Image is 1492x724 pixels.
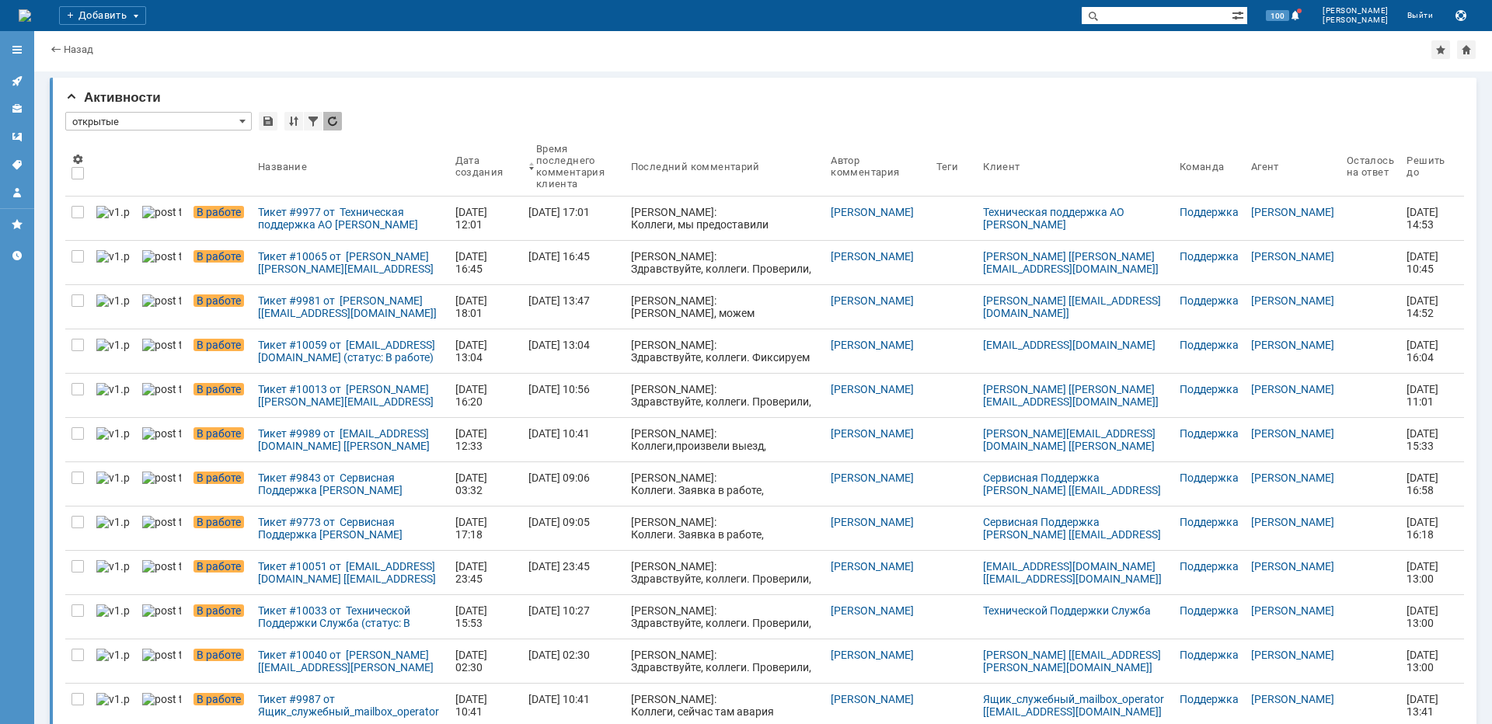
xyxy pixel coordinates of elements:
div: Название [258,161,307,172]
a: Технической Поддержки Служба [983,604,1151,617]
a: Тикет #9773 от Сервисная Поддержка [PERSON_NAME] [[EMAIL_ADDRESS][DOMAIN_NAME]] (статус: В работе) [252,506,448,550]
div: [PERSON_NAME]: Коллеги, мы предоставили скриншот оборудования, что вы хотите чтобы мы сделали еще? [631,206,819,256]
a: [PERSON_NAME] [1251,250,1334,263]
a: Сервисная Поддержка [PERSON_NAME] [[EMAIL_ADDRESS][DOMAIN_NAME]] [983,516,1161,553]
a: В работе [187,418,252,461]
a: Мой профиль [5,180,30,205]
div: [PERSON_NAME]: Здравствуйте, коллеги. Проверили, канал работает штатно,потерь и прерываний не фик... [631,250,819,325]
a: Поддержка [1180,294,1239,307]
img: post ticket.png [142,427,181,440]
a: [DATE] 16:45 [522,241,625,284]
span: [DATE] 11:01 [1407,383,1441,408]
div: [PERSON_NAME]: Коллеги. Заявка в работе, обновлений пока нет, при поступлении новой информации, д... [631,472,819,534]
div: [DATE] 17:01 [528,206,590,218]
a: В работе [187,285,252,329]
a: В работе [187,551,252,594]
a: [DATE] 02:30 [449,639,522,683]
a: Поддержка [1180,206,1239,218]
a: [PERSON_NAME] [831,560,914,573]
a: post ticket.png [136,639,187,683]
a: Тикет #10013 от [PERSON_NAME] [[PERSON_NAME][EMAIL_ADDRESS][DOMAIN_NAME]] (статус: В работе) [252,374,448,417]
span: [DATE] 10:45 [1407,250,1441,275]
a: [DATE] 18:01 [449,285,522,329]
a: [DATE] 17:01 [522,197,625,240]
a: [PERSON_NAME]: Коллеги. Заявка в работе, обновлений пока нет, при поступлении новой информации, д... [625,506,825,550]
span: В работе [193,294,244,307]
img: v1.png [96,693,130,705]
a: [DATE] 16:58 [1400,462,1452,506]
a: [DATE] 12:01 [449,197,522,240]
div: Тикет #10040 от [PERSON_NAME] [[EMAIL_ADDRESS][PERSON_NAME][DOMAIN_NAME]] (статус: В работе) [258,649,442,674]
a: [PERSON_NAME]: Коллеги. Заявка в работе, обновлений пока нет, при поступлении новой информации, д... [625,462,825,506]
a: [PERSON_NAME] [1251,604,1334,617]
a: Поддержка [1180,649,1239,661]
th: Автор комментария [824,137,929,197]
a: [DATE] 10:56 [522,374,625,417]
a: [DATE] 10:41 [522,418,625,461]
div: Тикет #9981 от [PERSON_NAME] [[EMAIL_ADDRESS][DOMAIN_NAME]] (статус: В работе) [258,294,442,319]
div: [DATE] 16:20 [455,383,490,408]
img: v1.png [96,560,130,573]
a: v1.png [90,418,136,461]
a: Перейти на домашнюю страницу [19,9,31,22]
a: Клиенты [5,96,30,121]
a: [PERSON_NAME] [831,604,914,617]
a: v1.png [90,285,136,329]
a: post ticket.png [136,197,187,240]
a: v1.png [90,506,136,550]
div: [DATE] 02:30 [528,649,590,661]
a: [EMAIL_ADDRESS][DOMAIN_NAME] [[EMAIL_ADDRESS][DOMAIN_NAME]] [983,560,1162,585]
a: [PERSON_NAME] [831,693,914,705]
div: [DATE] 18:01 [455,294,490,319]
a: [PERSON_NAME] [1251,649,1334,661]
a: В работе [187,506,252,550]
a: [PERSON_NAME]: Здравствуйте, коллеги. Фиксируем недоступность приемного оборудования, со стороны ... [625,329,825,373]
div: [PERSON_NAME]: Здравствуйте, коллеги. Проверили, канал работает штатно,потерь и прерываний не фик... [631,383,819,458]
a: Тикет #9981 от [PERSON_NAME] [[EMAIL_ADDRESS][DOMAIN_NAME]] (статус: В работе) [252,285,448,329]
a: [DATE] 14:52 [1400,285,1452,329]
div: [PERSON_NAME]: Здравствуйте, коллеги. Проверили, канал работает штатно,потерь и прерываний не фик... [631,604,819,679]
a: В работе [187,462,252,506]
div: [DATE] 16:45 [528,250,590,263]
a: [PERSON_NAME] [[PERSON_NAME][EMAIL_ADDRESS][DOMAIN_NAME]] [983,383,1159,408]
span: [DATE] 13:00 [1407,604,1441,629]
div: [DATE] 13:04 [528,339,590,351]
div: [PERSON_NAME]: Здравствуйте, коллеги. Фиксируем недоступность приемного оборудования, со стороны ... [631,339,819,525]
a: Поддержка [1180,427,1239,440]
a: Тикет #10033 от Технической Поддержки Служба (статус: В работе) [252,595,448,639]
span: [DATE] 14:53 [1407,206,1441,231]
div: [DATE] 23:45 [455,560,490,585]
div: [DATE] 10:41 [528,693,590,705]
div: [DATE] 12:01 [455,206,490,231]
span: [DATE] 13:00 [1407,649,1441,674]
a: [DATE] 16:18 [1400,506,1452,550]
div: Тикет #10051 от [EMAIL_ADDRESS][DOMAIN_NAME] [[EMAIL_ADDRESS][DOMAIN_NAME]] (статус: В работе) [258,560,442,585]
img: v1.png [96,604,130,617]
img: post ticket.png [142,693,181,705]
a: [PERSON_NAME]: Коллеги,произвели выезд, проблема со стороны аплинка, на доме кап. ремонт, демонти... [625,418,825,461]
a: [DATE] 11:01 [1400,374,1452,417]
a: [PERSON_NAME] [831,294,914,307]
span: В работе [193,427,244,440]
a: [PERSON_NAME] [[EMAIL_ADDRESS][DOMAIN_NAME]] [983,294,1161,319]
a: v1.png [90,595,136,639]
a: Поддержка [1180,250,1239,263]
span: В работе [193,206,244,218]
a: В работе [187,329,252,373]
a: [PERSON_NAME]: [PERSON_NAME], можем организовать выезд, просим согласовать допуск и предоставить ... [625,285,825,329]
a: [PERSON_NAME] [831,206,914,218]
span: [PERSON_NAME] [1323,16,1389,25]
a: Тикет #10040 от [PERSON_NAME] [[EMAIL_ADDRESS][PERSON_NAME][DOMAIN_NAME]] (статус: В работе) [252,639,448,683]
div: Тикет #9843 от Сервисная Поддержка [PERSON_NAME] [[EMAIL_ADDRESS][DOMAIN_NAME]] (статус: В работе) [258,472,442,496]
img: post ticket.png [142,383,181,395]
img: v1.png [96,294,130,307]
a: В работе [187,639,252,683]
a: [PERSON_NAME] [831,427,914,440]
span: Настройки [71,153,84,165]
img: v1.png [96,649,130,661]
span: В работе [193,560,244,573]
a: Поддержка [1180,693,1239,705]
a: v1.png [90,374,136,417]
a: [PERSON_NAME] [[PERSON_NAME][EMAIL_ADDRESS][DOMAIN_NAME]] [983,250,1159,275]
img: post ticket.png [142,472,181,484]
